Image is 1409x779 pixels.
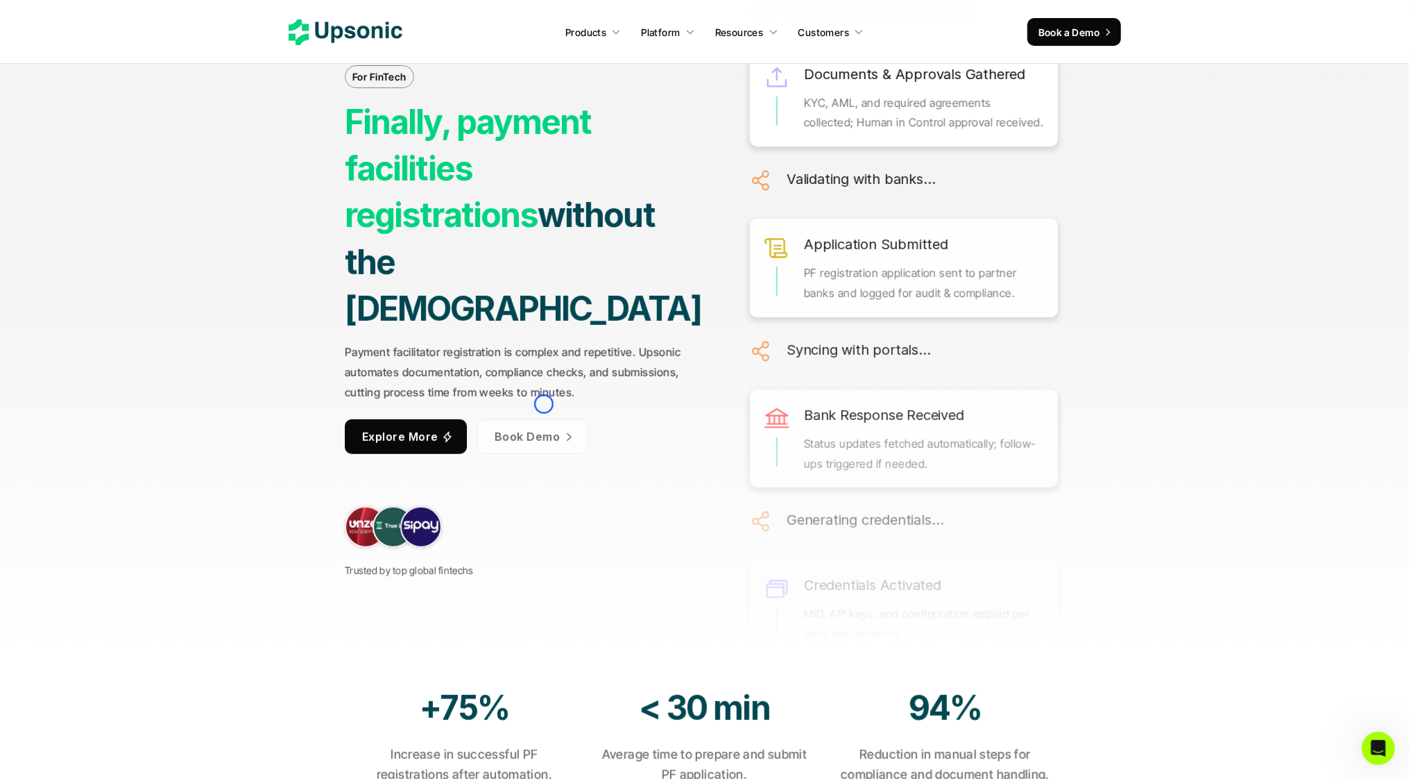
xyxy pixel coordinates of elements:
[804,430,1044,470] p: Status updates fetched automatically; follow-ups triggered if needed.
[804,399,964,423] h6: Bank Response Received
[477,419,588,454] a: Book Demo
[909,687,982,728] strong: 94%
[565,25,606,40] p: Products
[345,419,467,454] a: Explore More
[804,228,948,252] h6: Application Submitted
[557,19,629,44] a: Products
[419,687,509,728] strong: +75%
[799,25,850,40] p: Customers
[345,194,701,328] strong: without the [DEMOGRAPHIC_DATA]
[494,430,559,444] span: Book Demo
[804,58,1025,82] h6: Documents & Approvals Gathered
[715,25,764,40] p: Resources
[804,89,1044,129] p: KYC, AML, and required agreements collected; Human in Control approval received.
[787,504,943,528] h6: Generating credentials…
[1362,732,1395,765] iframe: Intercom live chat
[345,562,473,579] p: Trusted by top global fintechs
[804,259,1044,299] p: PF registration application sent to partner banks and logged for audit & compliance.
[345,345,684,399] strong: Payment facilitator registration is complex and repetitive. Upsonic automates documentation, comp...
[345,101,597,235] strong: Finally, payment facilities registrations
[804,600,1044,640] p: MID, API keys, and configuration applied per bank requirements.
[362,430,438,444] span: Explore More
[641,25,680,40] p: Platform
[787,163,936,187] h6: Validating with banks…
[639,687,770,728] strong: < 30 min
[352,69,407,84] p: For FinTech
[1039,26,1100,38] span: Book a Demo
[787,334,931,358] h6: Syncing with portals…
[804,569,941,593] h6: Credentials Activated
